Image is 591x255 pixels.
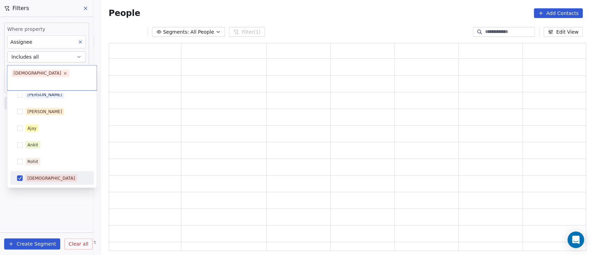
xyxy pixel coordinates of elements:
[27,142,38,148] div: Ankit
[14,70,61,76] div: [DEMOGRAPHIC_DATA]
[27,158,38,164] div: Rohit
[27,108,62,114] div: [PERSON_NAME]
[27,175,75,181] div: [DEMOGRAPHIC_DATA]
[27,125,36,131] div: Ajay
[27,92,62,98] div: [PERSON_NAME]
